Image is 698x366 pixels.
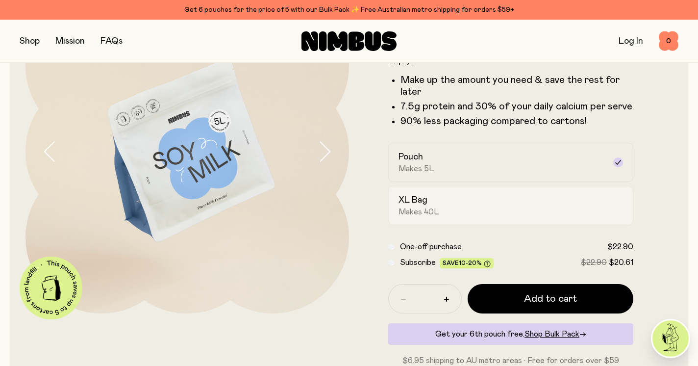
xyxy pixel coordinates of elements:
[581,259,607,266] span: $22.90
[20,4,678,16] div: Get 6 pouches for the price of 5 with our Bulk Pack ✨ Free Australian metro shipping for orders $59+
[399,207,439,217] span: Makes 40L
[399,151,423,163] h2: Pouch
[400,115,633,127] p: 90% less packaging compared to cartons!
[524,330,579,338] span: Shop Bulk Pack
[388,323,633,345] div: Get your 6th pouch free.
[468,284,633,314] button: Add to cart
[524,292,577,306] span: Add to cart
[100,37,123,46] a: FAQs
[659,31,678,51] button: 0
[443,260,491,267] span: Save
[399,194,427,206] h2: XL Bag
[609,259,633,266] span: $20.61
[399,164,434,174] span: Makes 5L
[400,101,633,112] li: 7.5g protein and 30% of your daily calcium per serve
[652,320,689,357] img: agent
[459,260,482,266] span: 10-20%
[400,243,462,251] span: One-off purchase
[55,37,85,46] a: Mission
[524,330,586,338] a: Shop Bulk Pack→
[400,259,436,266] span: Subscribe
[619,37,643,46] a: Log In
[400,74,633,98] li: Make up the amount you need & save the rest for later
[607,243,633,251] span: $22.90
